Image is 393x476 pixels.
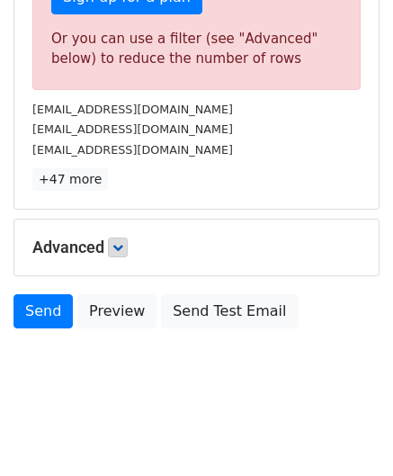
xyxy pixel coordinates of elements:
small: [EMAIL_ADDRESS][DOMAIN_NAME] [32,103,233,116]
a: +47 more [32,168,108,191]
a: Send [13,294,73,328]
a: Preview [77,294,156,328]
iframe: Chat Widget [303,390,393,476]
small: [EMAIL_ADDRESS][DOMAIN_NAME] [32,122,233,136]
h5: Advanced [32,238,361,257]
small: [EMAIL_ADDRESS][DOMAIN_NAME] [32,143,233,157]
a: Send Test Email [161,294,298,328]
div: Or you can use a filter (see "Advanced" below) to reduce the number of rows [51,29,342,69]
